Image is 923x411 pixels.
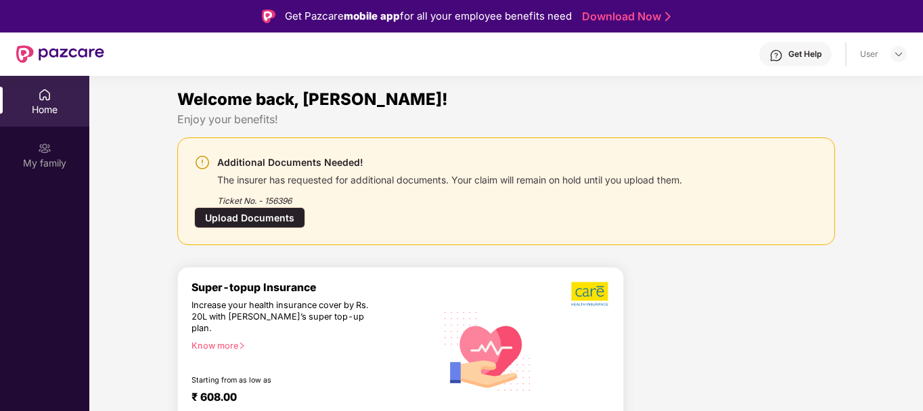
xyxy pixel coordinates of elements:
[192,341,428,350] div: Know more
[788,49,821,60] div: Get Help
[16,45,104,63] img: New Pazcare Logo
[262,9,275,23] img: Logo
[285,8,572,24] div: Get Pazcare for all your employee benefits need
[665,9,671,24] img: Stroke
[571,281,610,307] img: b5dec4f62d2307b9de63beb79f102df3.png
[217,171,682,186] div: The insurer has requested for additional documents. Your claim will remain on hold until you uplo...
[38,142,51,155] img: svg+xml;base64,PHN2ZyB3aWR0aD0iMjAiIGhlaWdodD0iMjAiIHZpZXdCb3g9IjAgMCAyMCAyMCIgZmlsbD0ibm9uZSIgeG...
[38,88,51,102] img: svg+xml;base64,PHN2ZyBpZD0iSG9tZSIgeG1sbnM9Imh0dHA6Ly93d3cudzMub3JnLzIwMDAvc3ZnIiB3aWR0aD0iMjAiIG...
[192,391,422,407] div: ₹ 608.00
[194,207,305,228] div: Upload Documents
[177,112,835,127] div: Enjoy your benefits!
[194,154,210,171] img: svg+xml;base64,PHN2ZyBpZD0iV2FybmluZ18tXzI0eDI0IiBkYXRhLW5hbWU9Ildhcm5pbmcgLSAyNHgyNCIgeG1sbnM9Im...
[582,9,667,24] a: Download Now
[893,49,904,60] img: svg+xml;base64,PHN2ZyBpZD0iRHJvcGRvd24tMzJ4MzIiIHhtbG5zPSJodHRwOi8vd3d3LnczLm9yZy8yMDAwL3N2ZyIgd2...
[192,376,378,385] div: Starting from as low as
[344,9,400,22] strong: mobile app
[192,300,377,334] div: Increase your health insurance cover by Rs. 20L with [PERSON_NAME]’s super top-up plan.
[860,49,878,60] div: User
[436,297,541,404] img: svg+xml;base64,PHN2ZyB4bWxucz0iaHR0cDovL3d3dy53My5vcmcvMjAwMC9zdmciIHhtbG5zOnhsaW5rPSJodHRwOi8vd3...
[177,89,448,109] span: Welcome back, [PERSON_NAME]!
[769,49,783,62] img: svg+xml;base64,PHN2ZyBpZD0iSGVscC0zMngzMiIgeG1sbnM9Imh0dHA6Ly93d3cudzMub3JnLzIwMDAvc3ZnIiB3aWR0aD...
[217,154,682,171] div: Additional Documents Needed!
[192,281,436,294] div: Super-topup Insurance
[238,342,246,349] span: right
[217,186,682,207] div: Ticket No. - 156396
